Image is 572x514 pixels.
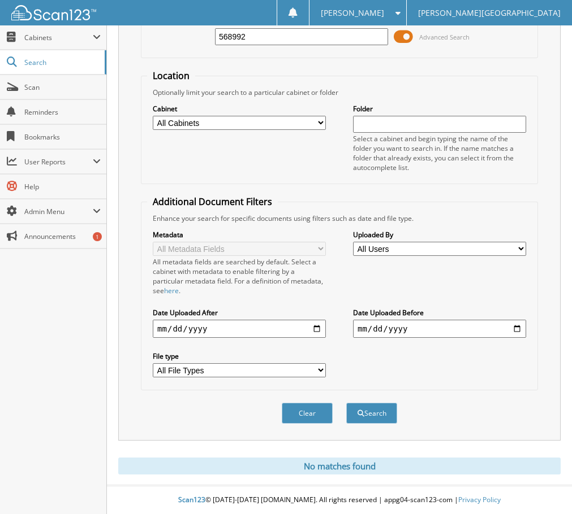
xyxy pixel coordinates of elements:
[93,232,102,241] div: 1
[153,257,326,295] div: All metadata fields are searched by default. Select a cabinet with metadata to enable filtering b...
[282,403,333,424] button: Clear
[515,460,572,514] iframe: Chat Widget
[24,232,101,241] span: Announcements
[418,10,561,16] span: [PERSON_NAME][GEOGRAPHIC_DATA]
[24,157,93,167] span: User Reports
[24,182,101,191] span: Help
[178,495,205,504] span: Scan123
[153,230,326,239] label: Metadata
[147,88,532,97] div: Optionally limit your search to a particular cabinet or folder
[153,104,326,114] label: Cabinet
[24,58,99,67] span: Search
[153,308,326,317] label: Date Uploaded After
[353,320,526,338] input: end
[118,458,561,474] div: No matches found
[353,308,526,317] label: Date Uploaded Before
[24,132,101,142] span: Bookmarks
[346,403,397,424] button: Search
[11,5,96,20] img: scan123-logo-white.svg
[458,495,501,504] a: Privacy Policy
[419,33,470,41] span: Advanced Search
[147,195,278,208] legend: Additional Document Filters
[353,134,526,172] div: Select a cabinet and begin typing the name of the folder you want to search in. If the name match...
[24,207,93,216] span: Admin Menu
[107,486,572,514] div: © [DATE]-[DATE] [DOMAIN_NAME]. All rights reserved | appg04-scan123-com |
[24,33,93,42] span: Cabinets
[353,230,526,239] label: Uploaded By
[353,104,526,114] label: Folder
[24,107,101,117] span: Reminders
[153,351,326,361] label: File type
[147,69,195,82] legend: Location
[153,320,326,338] input: start
[24,82,101,92] span: Scan
[321,10,384,16] span: [PERSON_NAME]
[147,214,532,223] div: Enhance your search for specific documents using filters such as date and file type.
[164,286,179,295] a: here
